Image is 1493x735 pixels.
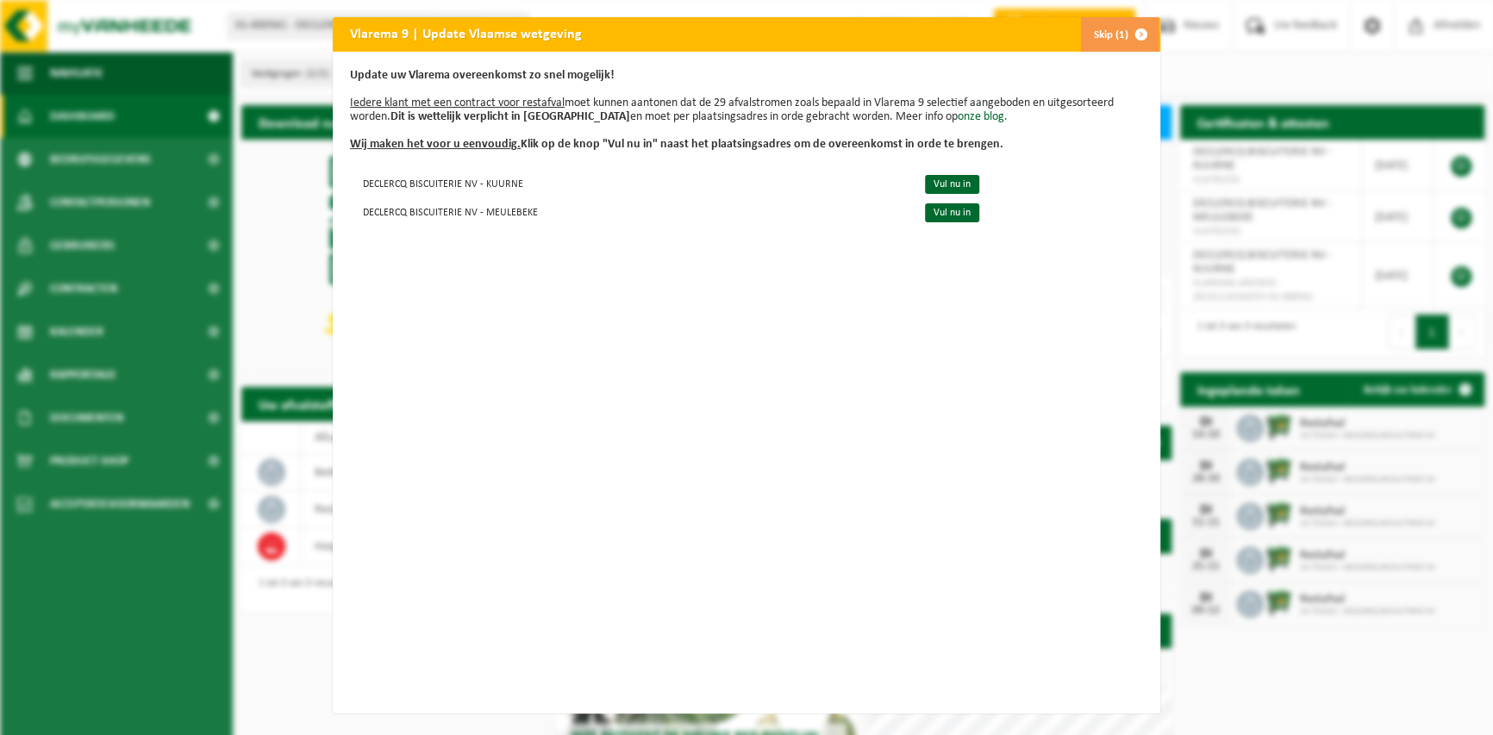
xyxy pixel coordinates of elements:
[958,110,1008,123] a: onze blog.
[333,17,599,50] h2: Vlarema 9 | Update Vlaamse wetgeving
[390,110,630,123] b: Dit is wettelijk verplicht in [GEOGRAPHIC_DATA]
[350,138,1003,151] b: Klik op de knop "Vul nu in" naast het plaatsingsadres om de overeenkomst in orde te brengen.
[350,169,910,197] td: DECLERCQ BISCUITERIE NV - KUURNE
[350,138,521,151] u: Wij maken het voor u eenvoudig.
[1080,17,1159,52] button: Skip (1)
[350,197,910,226] td: DECLERCQ BISCUITERIE NV - MEULEBEKE
[350,69,615,82] b: Update uw Vlarema overeenkomst zo snel mogelijk!
[350,97,565,109] u: Iedere klant met een contract voor restafval
[350,69,1143,152] p: moet kunnen aantonen dat de 29 afvalstromen zoals bepaald in Vlarema 9 selectief aangeboden en ui...
[925,203,979,222] a: Vul nu in
[925,175,979,194] a: Vul nu in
